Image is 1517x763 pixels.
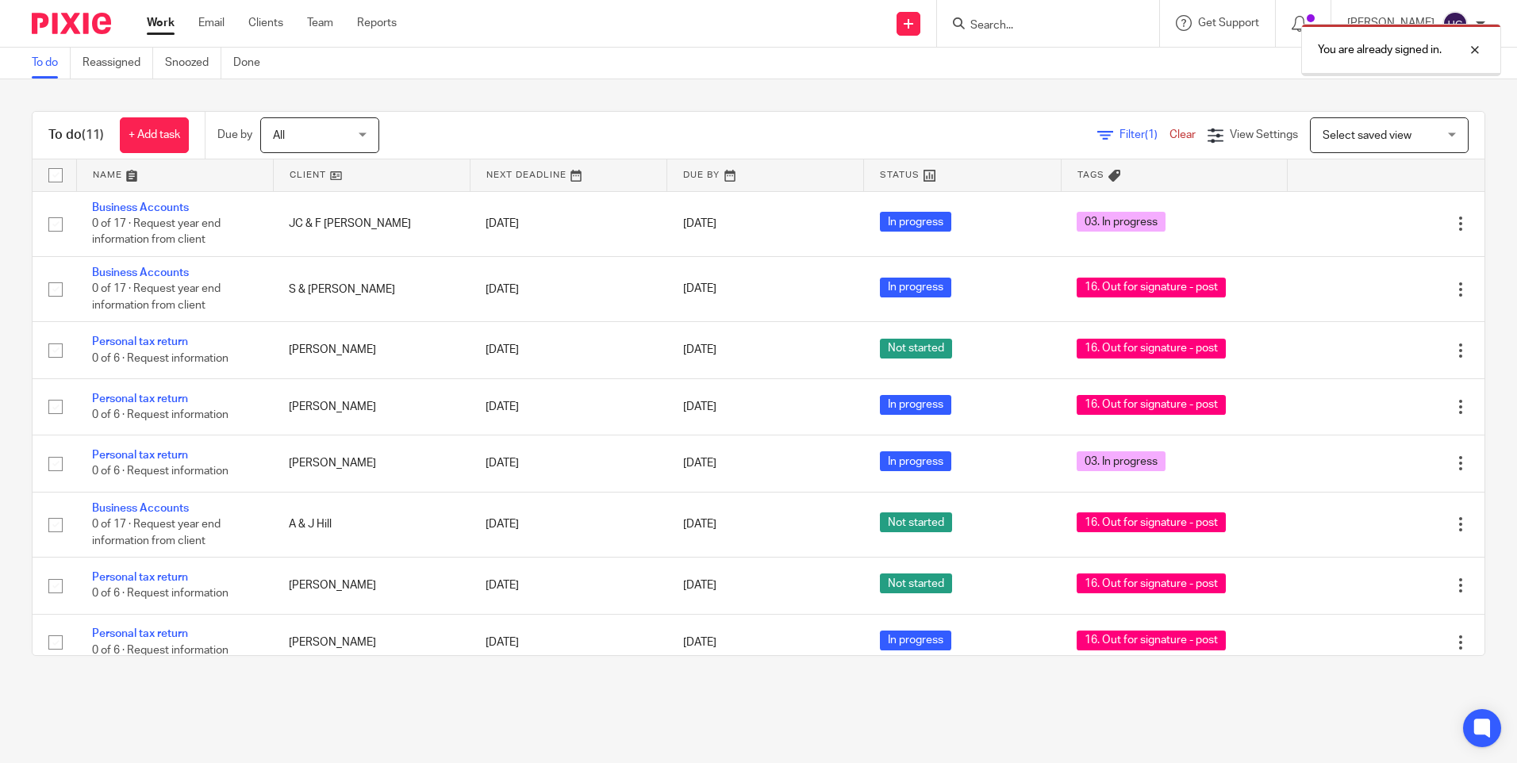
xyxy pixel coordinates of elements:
[1077,512,1226,532] span: 16. Out for signature - post
[273,191,470,256] td: JC & F [PERSON_NAME]
[92,466,229,477] span: 0 of 6 · Request information
[32,48,71,79] a: To do
[92,645,229,656] span: 0 of 6 · Request information
[880,395,951,415] span: In progress
[198,15,225,31] a: Email
[1077,631,1226,650] span: 16. Out for signature - post
[470,558,666,614] td: [DATE]
[1077,573,1226,593] span: 16. Out for signature - post
[1077,339,1226,358] span: 16. Out for signature - post
[92,284,221,312] span: 0 of 17 · Request year end information from client
[470,322,666,378] td: [DATE]
[880,339,952,358] span: Not started
[83,48,153,79] a: Reassigned
[683,580,716,591] span: [DATE]
[92,450,188,461] a: Personal tax return
[880,573,952,593] span: Not started
[880,278,951,297] span: In progress
[273,614,470,670] td: [PERSON_NAME]
[470,614,666,670] td: [DATE]
[165,48,221,79] a: Snoozed
[1230,129,1298,140] span: View Settings
[357,15,397,31] a: Reports
[273,435,470,492] td: [PERSON_NAME]
[1145,129,1158,140] span: (1)
[307,15,333,31] a: Team
[92,267,189,278] a: Business Accounts
[273,492,470,557] td: A & J Hill
[273,130,285,141] span: All
[880,212,951,232] span: In progress
[92,589,229,600] span: 0 of 6 · Request information
[273,558,470,614] td: [PERSON_NAME]
[1077,395,1226,415] span: 16. Out for signature - post
[1077,171,1104,179] span: Tags
[92,628,188,639] a: Personal tax return
[147,15,175,31] a: Work
[880,512,952,532] span: Not started
[470,435,666,492] td: [DATE]
[92,519,221,546] span: 0 of 17 · Request year end information from client
[1323,130,1411,141] span: Select saved view
[32,13,111,34] img: Pixie
[880,451,951,471] span: In progress
[92,572,188,583] a: Personal tax return
[1077,278,1226,297] span: 16. Out for signature - post
[1077,212,1166,232] span: 03. In progress
[92,393,188,405] a: Personal tax return
[470,492,666,557] td: [DATE]
[1077,451,1166,471] span: 03. In progress
[273,256,470,321] td: S & [PERSON_NAME]
[1318,42,1442,58] p: You are already signed in.
[92,503,189,514] a: Business Accounts
[683,218,716,229] span: [DATE]
[470,191,666,256] td: [DATE]
[683,519,716,530] span: [DATE]
[92,202,189,213] a: Business Accounts
[217,127,252,143] p: Due by
[92,336,188,347] a: Personal tax return
[1442,11,1468,36] img: svg%3E
[233,48,272,79] a: Done
[683,637,716,648] span: [DATE]
[92,353,229,364] span: 0 of 6 · Request information
[1169,129,1196,140] a: Clear
[683,284,716,295] span: [DATE]
[470,378,666,435] td: [DATE]
[273,378,470,435] td: [PERSON_NAME]
[880,631,951,650] span: In progress
[273,322,470,378] td: [PERSON_NAME]
[82,128,104,141] span: (11)
[48,127,104,144] h1: To do
[470,256,666,321] td: [DATE]
[1120,129,1169,140] span: Filter
[683,458,716,469] span: [DATE]
[92,218,221,246] span: 0 of 17 · Request year end information from client
[120,117,189,153] a: + Add task
[683,345,716,356] span: [DATE]
[92,409,229,420] span: 0 of 6 · Request information
[683,401,716,412] span: [DATE]
[248,15,283,31] a: Clients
